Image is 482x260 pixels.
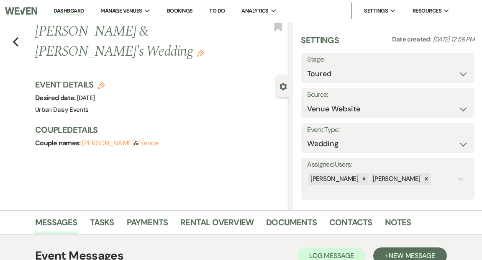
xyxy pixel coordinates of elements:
[329,216,372,234] a: Contacts
[35,93,77,102] span: Desired date:
[389,251,435,260] span: New Message
[100,7,142,15] span: Manage Venues
[301,34,339,53] h3: Settings
[35,216,77,234] a: Messages
[35,22,235,62] h1: [PERSON_NAME] & [PERSON_NAME]'s Wedding
[82,140,134,147] button: [PERSON_NAME]
[279,82,287,90] button: Close lead details
[90,216,114,234] a: Tasks
[241,7,268,15] span: Analytics
[433,35,474,44] span: [DATE] 12:59 PM
[35,79,105,90] h3: Event Details
[308,173,359,185] div: [PERSON_NAME]
[392,35,433,44] span: Date created:
[307,54,468,66] label: Stage:
[307,159,468,171] label: Assigned Users:
[35,139,82,147] span: Couple names:
[82,139,159,147] span: &
[138,140,159,147] button: Fiance
[307,124,468,136] label: Event Type:
[180,216,254,234] a: Rental Overview
[167,7,193,14] a: Bookings
[54,7,84,15] a: Dashboard
[266,216,317,234] a: Documents
[209,7,225,14] a: To Do
[309,251,354,260] span: Log Message
[127,216,168,234] a: Payments
[5,2,37,20] img: Weven Logo
[197,49,204,57] button: Edit
[77,94,95,102] span: [DATE]
[385,216,411,234] a: Notes
[364,7,388,15] span: Settings
[370,173,422,185] div: [PERSON_NAME]
[35,106,88,114] span: Urban Daisy Events
[413,7,441,15] span: Resources
[307,89,468,101] label: Source:
[35,124,281,136] h3: Couple Details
